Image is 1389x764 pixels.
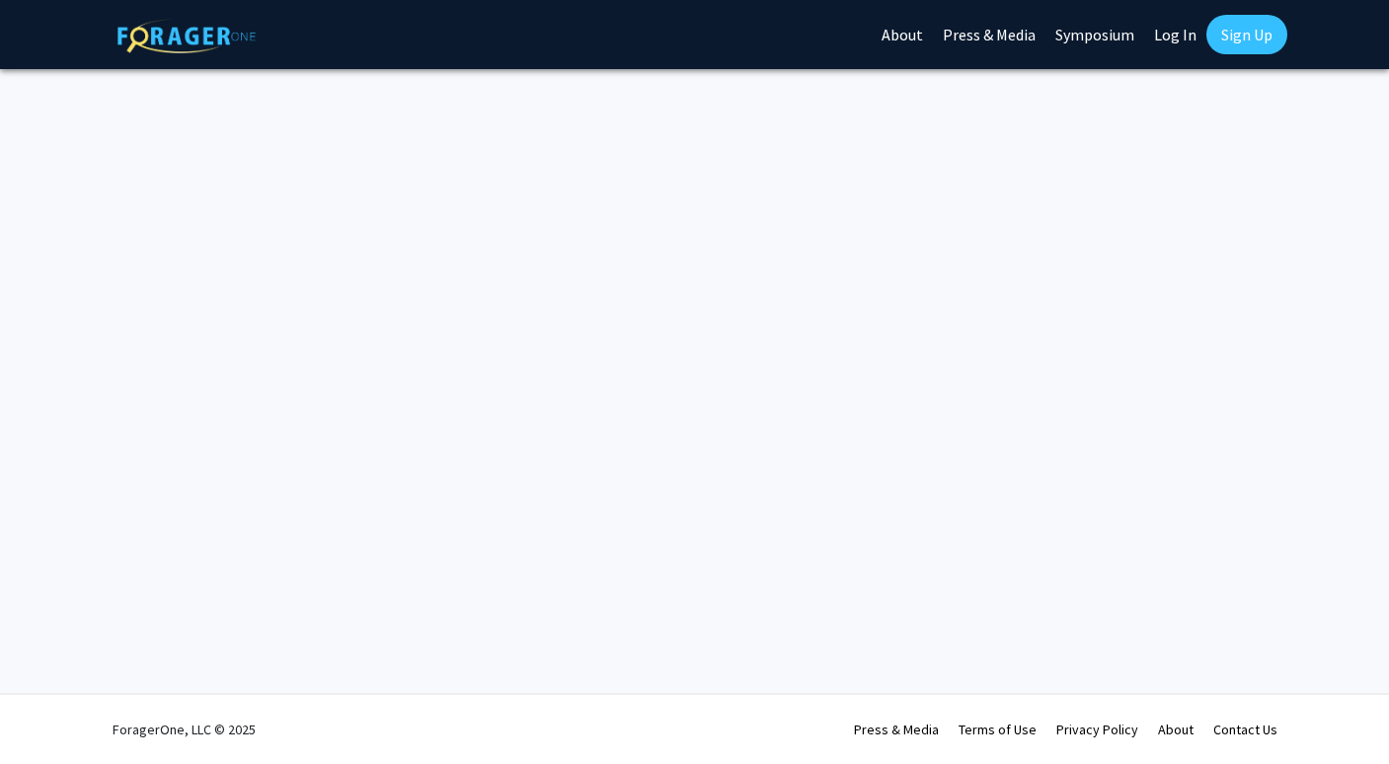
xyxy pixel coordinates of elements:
a: Terms of Use [959,721,1037,738]
img: ForagerOne Logo [117,19,256,53]
a: Press & Media [854,721,939,738]
a: Sign Up [1206,15,1287,54]
a: About [1158,721,1194,738]
div: ForagerOne, LLC © 2025 [113,695,256,764]
a: Contact Us [1213,721,1277,738]
a: Privacy Policy [1056,721,1138,738]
